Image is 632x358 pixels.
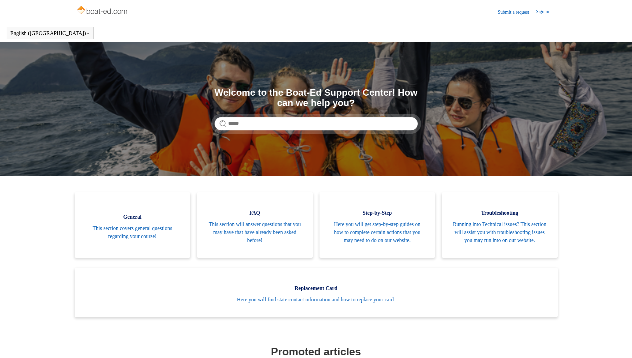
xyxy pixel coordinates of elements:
span: Replacement Card [85,284,548,292]
a: Step-by-Step Here you will get step-by-step guides on how to complete certain actions that you ma... [319,192,435,258]
a: FAQ This section will answer questions that you may have that have already been asked before! [197,192,313,258]
h1: Welcome to the Boat-Ed Support Center! How can we help you? [215,88,418,108]
img: Boat-Ed Help Center home page [76,4,129,17]
a: Sign in [536,8,556,16]
a: Replacement Card Here you will find state contact information and how to replace your card. [75,268,558,317]
button: English ([GEOGRAPHIC_DATA]) [10,30,90,36]
span: This section covers general questions regarding your course! [85,224,181,240]
a: Troubleshooting Running into Technical issues? This section will assist you with troubleshooting ... [442,192,558,258]
span: Here you will get step-by-step guides on how to complete certain actions that you may need to do ... [329,220,425,244]
div: Live chat [610,336,627,353]
a: Submit a request [498,9,536,16]
span: General [85,213,181,221]
span: Step-by-Step [329,209,425,217]
span: This section will answer questions that you may have that have already been asked before! [207,220,303,244]
a: General This section covers general questions regarding your course! [75,192,191,258]
span: FAQ [207,209,303,217]
span: Troubleshooting [452,209,548,217]
span: Running into Technical issues? This section will assist you with troubleshooting issues you may r... [452,220,548,244]
input: Search [215,117,418,130]
span: Here you will find state contact information and how to replace your card. [85,296,548,304]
